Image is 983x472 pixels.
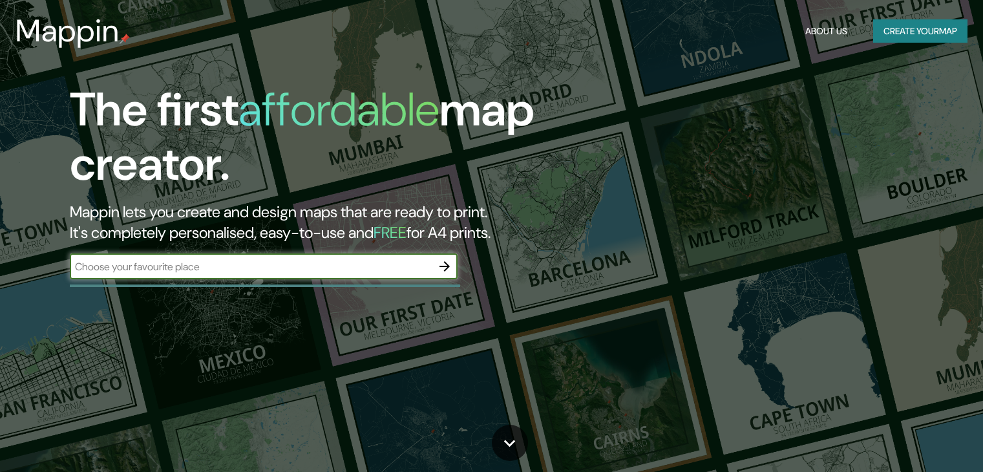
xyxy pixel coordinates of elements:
h1: The first map creator. [70,83,562,202]
h3: Mappin [16,13,120,49]
h2: Mappin lets you create and design maps that are ready to print. It's completely personalised, eas... [70,202,562,243]
img: mappin-pin [120,34,130,44]
iframe: Help widget launcher [868,422,969,458]
button: Create yourmap [873,19,967,43]
button: About Us [800,19,852,43]
h1: affordable [238,80,439,140]
h5: FREE [374,222,407,242]
input: Choose your favourite place [70,259,432,274]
